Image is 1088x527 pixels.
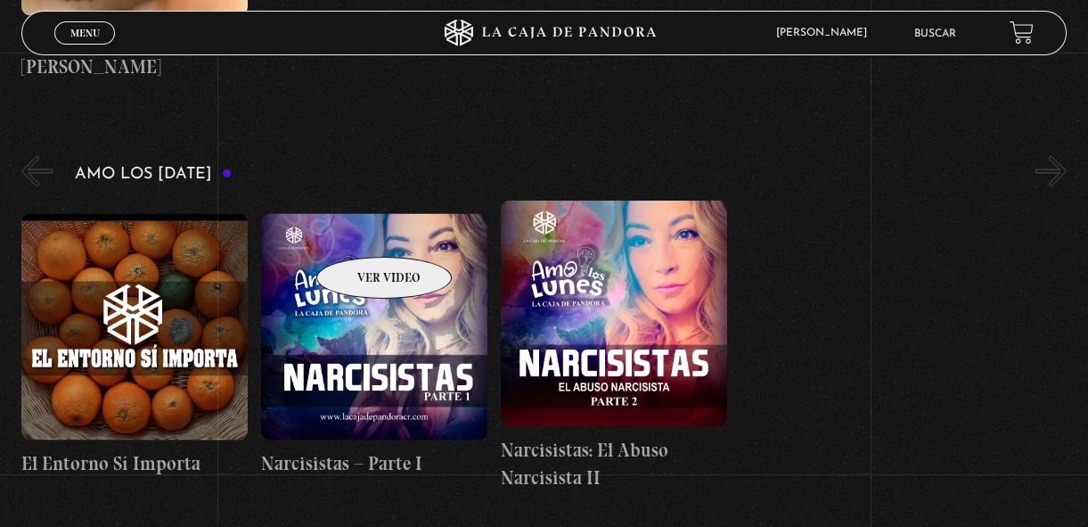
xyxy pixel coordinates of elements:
[21,449,248,478] h4: El Entorno Sí Importa
[261,449,487,478] h4: Narcisistas – Parte I
[767,28,885,38] span: [PERSON_NAME]
[70,28,100,38] span: Menu
[261,201,487,492] a: Narcisistas – Parte I
[1035,156,1067,187] button: Next
[75,166,232,183] h3: Amo los [DATE]
[21,25,248,81] h4: Tema: [MEDICAL_DATA][PERSON_NAME]
[64,43,106,55] span: Cerrar
[501,436,727,492] h4: Narcisistas: El Abuso Narcisista II
[21,201,248,492] a: El Entorno Sí Importa
[21,156,53,187] button: Previous
[1010,21,1034,45] a: View your shopping cart
[501,201,727,492] a: Narcisistas: El Abuso Narcisista II
[914,29,956,39] a: Buscar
